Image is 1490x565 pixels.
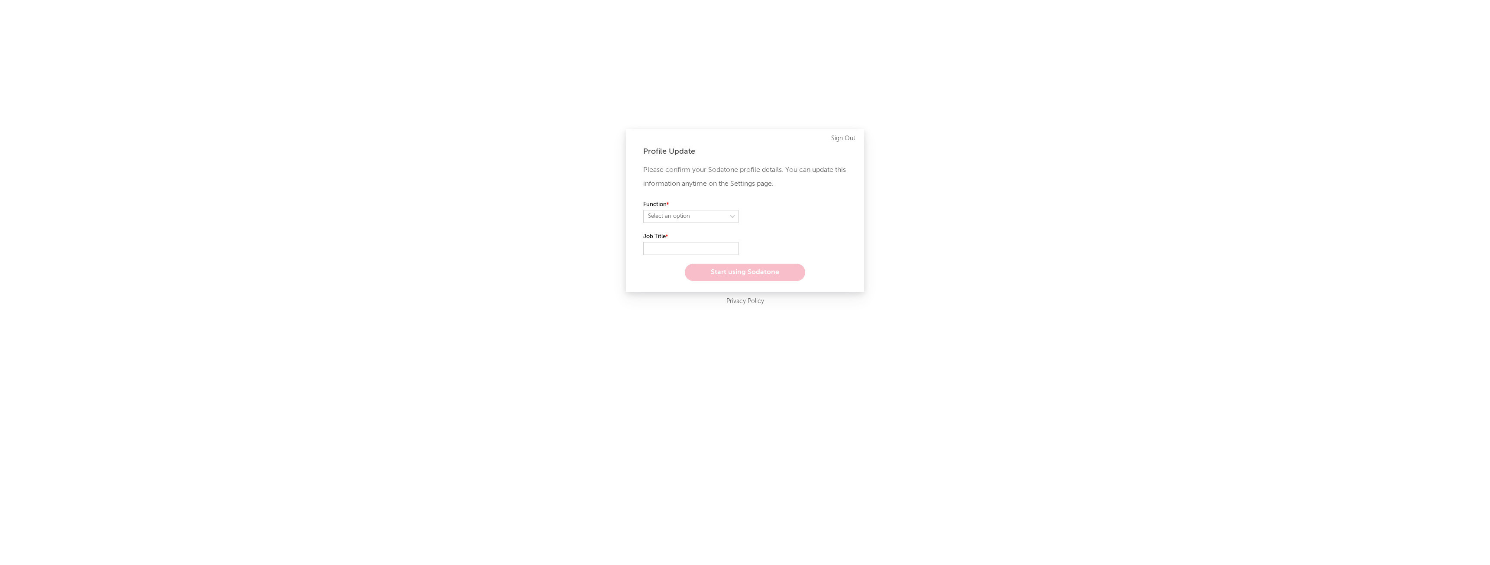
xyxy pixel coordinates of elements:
label: Job Title [643,232,739,242]
a: Sign Out [831,133,855,144]
p: Please confirm your Sodatone profile details. You can update this information anytime on the Sett... [643,163,847,191]
button: Start using Sodatone [685,264,805,281]
label: Function [643,200,739,210]
div: Profile Update [643,146,847,157]
a: Privacy Policy [726,296,764,307]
